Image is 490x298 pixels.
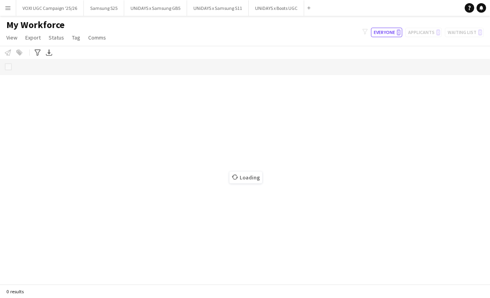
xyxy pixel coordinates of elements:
a: Status [45,32,67,43]
button: UNiDAYS x Samsung GB5 [124,0,187,16]
button: UNiDAYS x Samsung S11 [187,0,249,16]
span: Tag [72,34,80,41]
a: Comms [85,32,109,43]
button: Everyone0 [371,28,402,37]
app-action-btn: Export XLSX [44,48,54,57]
button: Samsung S25 [84,0,124,16]
span: Loading [229,172,262,183]
button: VOXI UGC Campaign '25/26 [16,0,84,16]
span: Status [49,34,64,41]
app-action-btn: Advanced filters [33,48,42,57]
button: UNiDAYS x Boots UGC [249,0,304,16]
span: Export [25,34,41,41]
span: My Workforce [6,19,64,31]
a: Export [22,32,44,43]
span: 0 [397,29,401,36]
span: View [6,34,17,41]
a: Tag [69,32,83,43]
a: View [3,32,21,43]
span: Comms [88,34,106,41]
